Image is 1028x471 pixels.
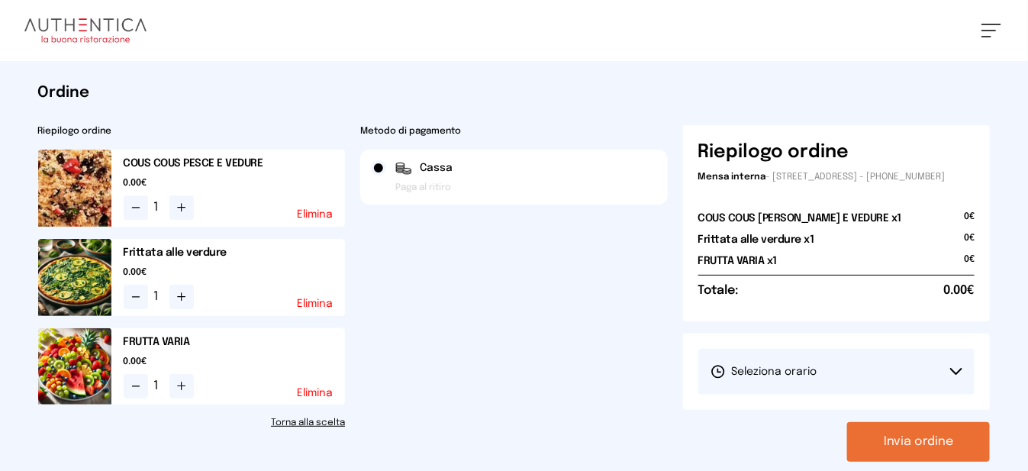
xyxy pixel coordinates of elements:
[38,239,111,316] img: media
[698,349,975,395] button: Seleziona orario
[24,18,147,43] img: logo.8f33a47.png
[395,182,451,194] span: Paga al ritiro
[297,388,333,398] button: Elimina
[964,232,975,253] span: 0€
[124,245,346,260] h2: Frittata alle verdure
[124,156,346,171] h2: COUS COUS PESCE E VEDURE
[420,160,453,176] span: Cassa
[711,364,817,379] span: Seleziona orario
[964,211,975,232] span: 0€
[297,298,333,309] button: Elimina
[38,150,111,227] img: media
[698,173,766,182] span: Mensa interna
[154,198,163,217] span: 1
[943,282,975,300] span: 0.00€
[124,334,346,350] h2: FRUTTA VARIA
[698,171,975,183] p: - [STREET_ADDRESS] - [PHONE_NUMBER]
[124,177,346,189] span: 0.00€
[698,140,849,165] h6: Riepilogo ordine
[38,82,991,104] h1: Ordine
[154,377,163,395] span: 1
[847,422,990,462] button: Invia ordine
[698,232,814,247] h2: Frittata alle verdure x1
[38,417,346,429] a: Torna alla scelta
[360,125,668,137] h2: Metodo di pagamento
[124,266,346,279] span: 0.00€
[154,288,163,306] span: 1
[698,253,778,269] h2: FRUTTA VARIA x1
[698,282,739,300] h6: Totale:
[698,211,902,226] h2: COUS COUS [PERSON_NAME] E VEDURE x1
[38,328,111,405] img: media
[124,356,346,368] span: 0.00€
[964,253,975,275] span: 0€
[38,125,346,137] h2: Riepilogo ordine
[297,209,333,220] button: Elimina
